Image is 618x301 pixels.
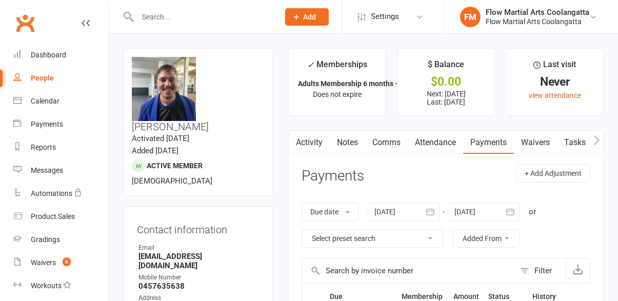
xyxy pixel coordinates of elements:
a: Payments [13,113,108,136]
a: Waivers [514,131,557,154]
i: ✓ [307,60,314,70]
a: Workouts [13,274,108,297]
span: 6 [63,257,71,266]
input: Search... [134,10,272,24]
span: Active member [147,162,203,170]
a: Activity [289,131,330,154]
a: Calendar [13,90,108,113]
time: Activated [DATE] [132,134,189,143]
div: $0.00 [407,76,485,87]
div: Messages [31,166,63,174]
a: Dashboard [13,44,108,67]
div: Mobile Number [138,273,259,283]
button: Filter [515,258,566,283]
p: Next: [DATE] Last: [DATE] [407,90,485,106]
div: Automations [31,189,72,197]
h3: Contact information [137,220,259,235]
a: Comms [365,131,408,154]
div: Dashboard [31,51,66,59]
strong: Adults Membership 6 months - Weekly [298,79,423,88]
a: Payments [463,131,514,154]
a: Waivers 6 [13,251,108,274]
a: Tasks [557,131,593,154]
span: Does not expire [313,90,362,98]
h3: Payments [302,168,364,184]
div: Never [515,76,594,87]
img: image1718831958.png [132,57,196,121]
a: view attendance [529,91,581,99]
div: Filter [534,265,552,277]
div: Memberships [307,58,367,77]
div: FM [460,7,481,27]
a: Gradings [13,228,108,251]
a: Reports [13,136,108,159]
div: $ Balance [428,58,464,76]
div: Last visit [533,58,576,76]
time: Added [DATE] [132,146,178,155]
input: Search by invoice number [302,258,515,283]
button: Due date [302,203,358,221]
button: Added From [452,229,520,248]
strong: 0457635638 [138,282,259,291]
a: People [13,67,108,90]
div: Waivers [31,258,56,267]
a: Product Sales [13,205,108,228]
span: Add [303,13,316,21]
div: Payments [31,120,63,128]
a: Automations [13,182,108,205]
a: Notes [330,131,365,154]
div: Workouts [31,282,62,290]
button: Add [285,8,329,26]
a: Clubworx [12,10,38,36]
strong: [EMAIL_ADDRESS][DOMAIN_NAME] [138,252,259,270]
div: Flow Martial Arts Coolangatta [486,8,589,17]
span: [DEMOGRAPHIC_DATA] [132,176,212,186]
div: Gradings [31,235,60,244]
div: Reports [31,143,56,151]
div: Email [138,243,259,253]
a: Messages [13,159,108,182]
h3: [PERSON_NAME] [132,57,264,132]
div: Flow Martial Arts Coolangatta [486,17,589,26]
div: or [529,206,536,218]
a: Attendance [408,131,463,154]
div: Product Sales [31,212,75,220]
div: Calendar [31,97,59,105]
button: + Add Adjustment [516,164,590,183]
span: Settings [371,5,399,28]
div: People [31,74,54,82]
